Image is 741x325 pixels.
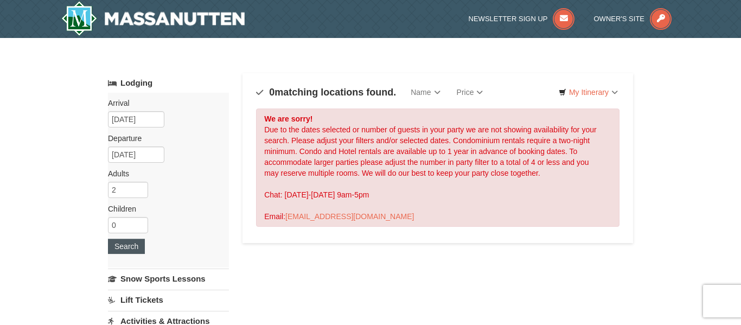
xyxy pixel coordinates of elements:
a: Owner's Site [594,15,672,23]
label: Arrival [108,98,221,109]
a: Newsletter Sign Up [469,15,575,23]
a: Massanutten Resort [61,1,245,36]
span: 0 [269,87,274,98]
a: Lift Tickets [108,290,229,310]
a: Lodging [108,73,229,93]
div: Due to the dates selected or number of guests in your party we are not showing availability for y... [256,109,619,227]
strong: We are sorry! [264,114,312,123]
span: Newsletter Sign Up [469,15,548,23]
h4: matching locations found. [256,87,396,98]
a: Snow Sports Lessons [108,269,229,289]
a: Price [449,81,491,103]
button: Search [108,239,145,254]
a: [EMAIL_ADDRESS][DOMAIN_NAME] [285,212,414,221]
label: Children [108,203,221,214]
label: Departure [108,133,221,144]
a: Name [403,81,448,103]
a: My Itinerary [552,84,625,100]
label: Adults [108,168,221,179]
img: Massanutten Resort Logo [61,1,245,36]
span: Owner's Site [594,15,645,23]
